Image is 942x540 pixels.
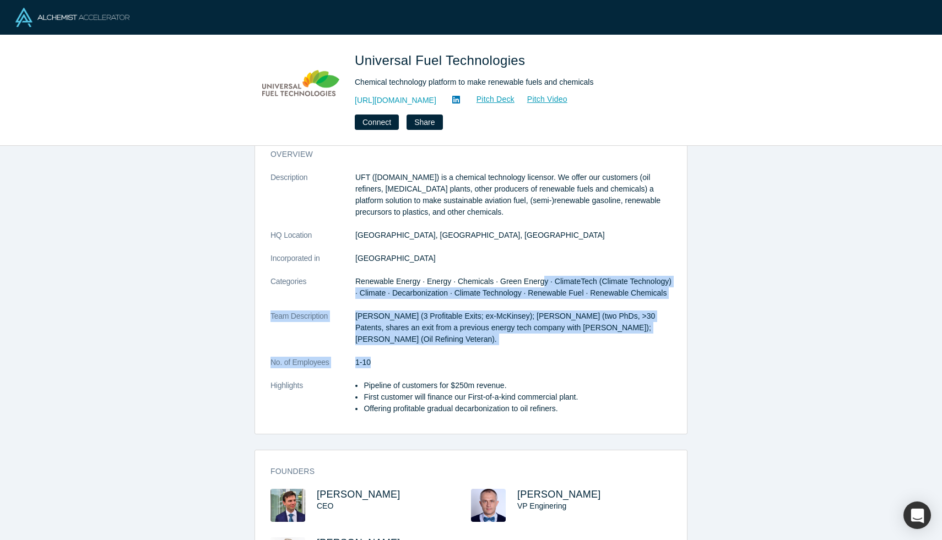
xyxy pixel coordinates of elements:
img: Alexei Beltyukov's Profile Image [270,489,305,522]
li: Offering profitable gradual decarbonization to oil refiners. [364,403,672,414]
a: [PERSON_NAME] [517,489,601,500]
dt: Categories [270,276,355,310]
button: Share [407,114,442,130]
a: Pitch Deck [464,93,515,106]
li: First customer will finance our First-of-a-kind commercial plant. [364,391,672,403]
a: [PERSON_NAME] [317,489,400,500]
dd: [GEOGRAPHIC_DATA] [355,253,672,264]
img: Universal Fuel Technologies's Logo [262,51,339,128]
dt: Description [270,172,355,230]
p: [PERSON_NAME] (3 Profitable Exits; ex-McKinsey); [PERSON_NAME] (two PhDs, >30 Patents, shares an ... [355,310,672,345]
p: UFT ([DOMAIN_NAME]) is a chemical technology licensor. We offer our customers (oil refiners, [MED... [355,172,672,218]
h3: Founders [270,466,656,477]
img: Alchemist Logo [15,8,129,27]
dt: Incorporated in [270,253,355,276]
dd: [GEOGRAPHIC_DATA], [GEOGRAPHIC_DATA], [GEOGRAPHIC_DATA] [355,230,672,241]
span: Universal Fuel Technologies [355,53,529,68]
span: Renewable Energy · Energy · Chemicals · Green Energy · ClimateTech (Climate Technology) · Climate... [355,277,672,297]
img: Denis Pchelintsev's Profile Image [471,489,506,522]
span: CEO [317,501,333,510]
div: Chemical technology platform to make renewable fuels and chemicals [355,77,663,88]
dt: Team Description [270,310,355,357]
a: [URL][DOMAIN_NAME] [355,95,436,106]
h3: overview [270,149,656,160]
a: Pitch Video [515,93,568,106]
span: VP Enginering [517,501,566,510]
dd: 1-10 [355,357,672,368]
dt: HQ Location [270,230,355,253]
dt: No. of Employees [270,357,355,380]
li: Pipeline of customers for $250m revenue. [364,380,672,391]
button: Connect [355,114,399,130]
dt: Highlights [270,380,355,426]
